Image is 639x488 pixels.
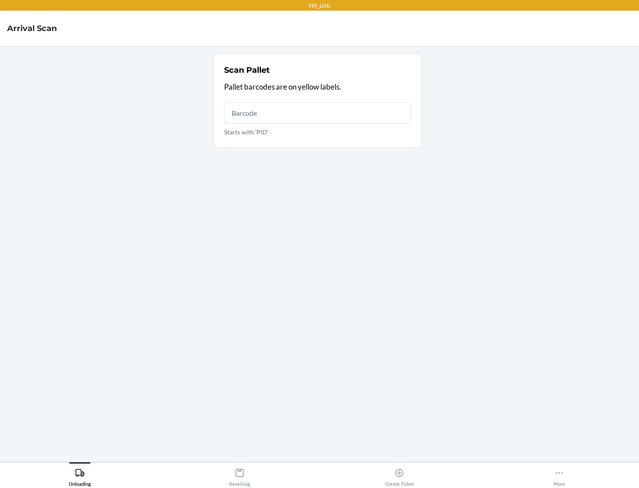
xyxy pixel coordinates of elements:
p: Starts with 'PID' [224,127,410,137]
button: Create Ticket [319,462,479,487]
div: Unloading [69,464,91,487]
p: Pallet barcodes are on yellow labels. [224,81,410,93]
h2: Scan Pallet [224,64,270,76]
h4: Arrival Scan [7,23,57,34]
div: More [553,464,565,487]
button: Receiving [160,462,319,487]
button: More [479,462,639,487]
p: TST_LOG [308,2,331,10]
input: Starts with 'PID' [224,102,410,124]
div: Receiving [229,464,250,487]
div: Create Ticket [385,464,414,487]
